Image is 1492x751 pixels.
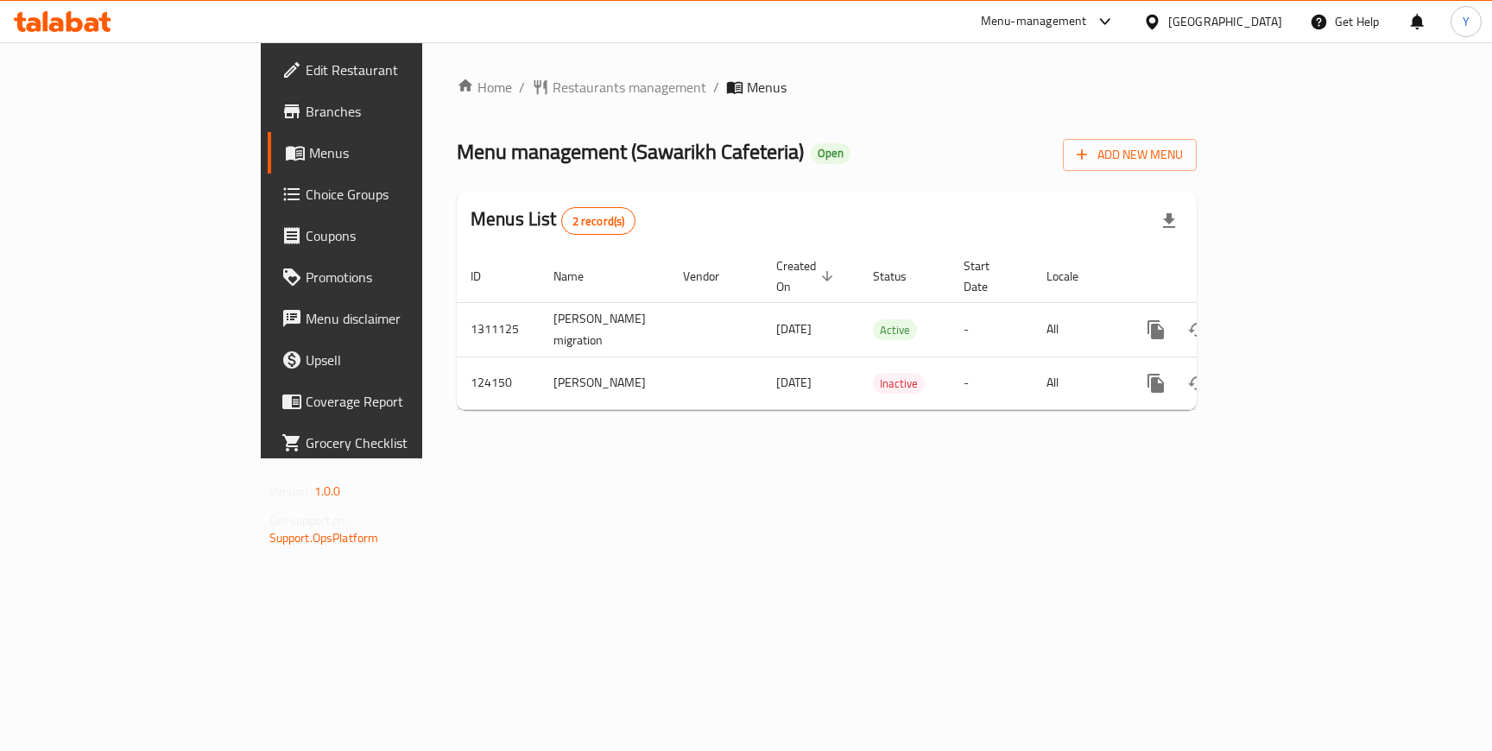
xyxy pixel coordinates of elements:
h2: Menus List [471,206,635,235]
span: Menus [309,142,496,163]
span: Coverage Report [306,391,496,412]
span: Name [553,266,606,287]
td: [PERSON_NAME] migration [540,302,669,357]
span: Vendor [683,266,742,287]
span: Add New Menu [1077,144,1183,166]
a: Coupons [268,215,510,256]
span: Branches [306,101,496,122]
a: Support.OpsPlatform [269,527,379,549]
div: Menu-management [981,11,1087,32]
li: / [713,77,719,98]
span: Locale [1046,266,1101,287]
span: Version: [269,480,312,502]
button: more [1135,363,1177,404]
td: All [1033,357,1122,409]
span: Edit Restaurant [306,60,496,80]
span: Restaurants management [553,77,706,98]
span: Inactive [873,374,925,394]
div: Total records count [561,207,636,235]
a: Restaurants management [532,77,706,98]
div: [GEOGRAPHIC_DATA] [1168,12,1282,31]
a: Grocery Checklist [268,422,510,464]
td: [PERSON_NAME] [540,357,669,409]
span: 1.0.0 [314,480,341,502]
div: Inactive [873,373,925,394]
span: Grocery Checklist [306,432,496,453]
button: more [1135,309,1177,350]
li: / [519,77,525,98]
span: Coupons [306,225,496,246]
td: - [950,357,1033,409]
span: [DATE] [776,318,812,340]
a: Promotions [268,256,510,298]
div: Open [811,143,850,164]
button: Add New Menu [1063,139,1197,171]
td: All [1033,302,1122,357]
span: Start Date [964,256,1012,297]
span: Get support on: [269,509,349,532]
a: Edit Restaurant [268,49,510,91]
span: Status [873,266,929,287]
span: Open [811,146,850,161]
div: Active [873,319,917,340]
span: Menu management ( Sawarikh Cafeteria ) [457,132,804,171]
nav: breadcrumb [457,77,1197,98]
span: Upsell [306,350,496,370]
span: Active [873,320,917,340]
td: - [950,302,1033,357]
a: Choice Groups [268,174,510,215]
span: Created On [776,256,838,297]
th: Actions [1122,250,1315,303]
span: Promotions [306,267,496,287]
a: Menus [268,132,510,174]
a: Branches [268,91,510,132]
div: Export file [1148,200,1190,242]
span: Menus [747,77,787,98]
button: Change Status [1177,363,1218,404]
table: enhanced table [457,250,1315,410]
a: Upsell [268,339,510,381]
button: Change Status [1177,309,1218,350]
span: Choice Groups [306,184,496,205]
span: [DATE] [776,371,812,394]
span: ID [471,266,503,287]
span: Y [1463,12,1470,31]
a: Menu disclaimer [268,298,510,339]
a: Coverage Report [268,381,510,422]
span: Menu disclaimer [306,308,496,329]
span: 2 record(s) [562,213,635,230]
